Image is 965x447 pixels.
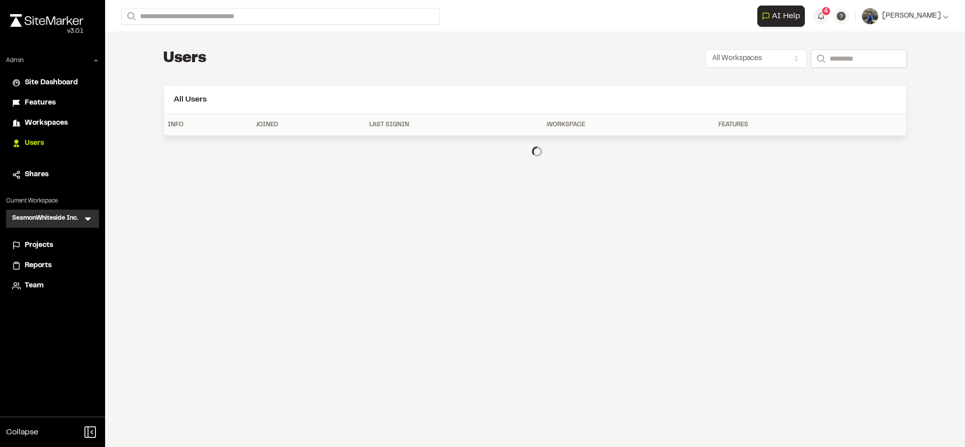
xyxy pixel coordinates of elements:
[163,48,207,69] h1: Users
[757,6,805,27] button: Open AI Assistant
[12,138,93,149] a: Users
[811,49,829,68] button: Search
[12,169,93,180] a: Shares
[718,120,850,129] div: Features
[6,426,38,438] span: Collapse
[25,240,53,251] span: Projects
[168,120,248,129] div: Info
[6,56,24,65] p: Admin
[25,77,78,88] span: Site Dashboard
[256,120,361,129] div: Joined
[862,8,878,24] img: User
[12,240,93,251] a: Projects
[25,169,49,180] span: Shares
[12,214,78,224] h3: SeamonWhiteside Inc.
[25,118,68,129] span: Workspaces
[12,77,93,88] a: Site Dashboard
[547,120,710,129] div: Workspace
[25,97,56,109] span: Features
[6,196,99,206] p: Current Workspace
[862,8,949,24] button: [PERSON_NAME]
[10,14,83,27] img: rebrand.png
[757,6,809,27] div: Open AI Assistant
[174,93,896,106] h2: All Users
[12,280,93,291] a: Team
[25,138,44,149] span: Users
[12,97,93,109] a: Features
[12,118,93,129] a: Workspaces
[813,8,829,24] button: 4
[25,260,52,271] span: Reports
[369,120,539,129] div: Last Signin
[772,10,800,22] span: AI Help
[824,7,828,16] span: 4
[12,260,93,271] a: Reports
[882,11,941,22] span: [PERSON_NAME]
[25,280,43,291] span: Team
[121,8,139,25] button: Search
[10,27,83,36] div: Oh geez...please don't...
